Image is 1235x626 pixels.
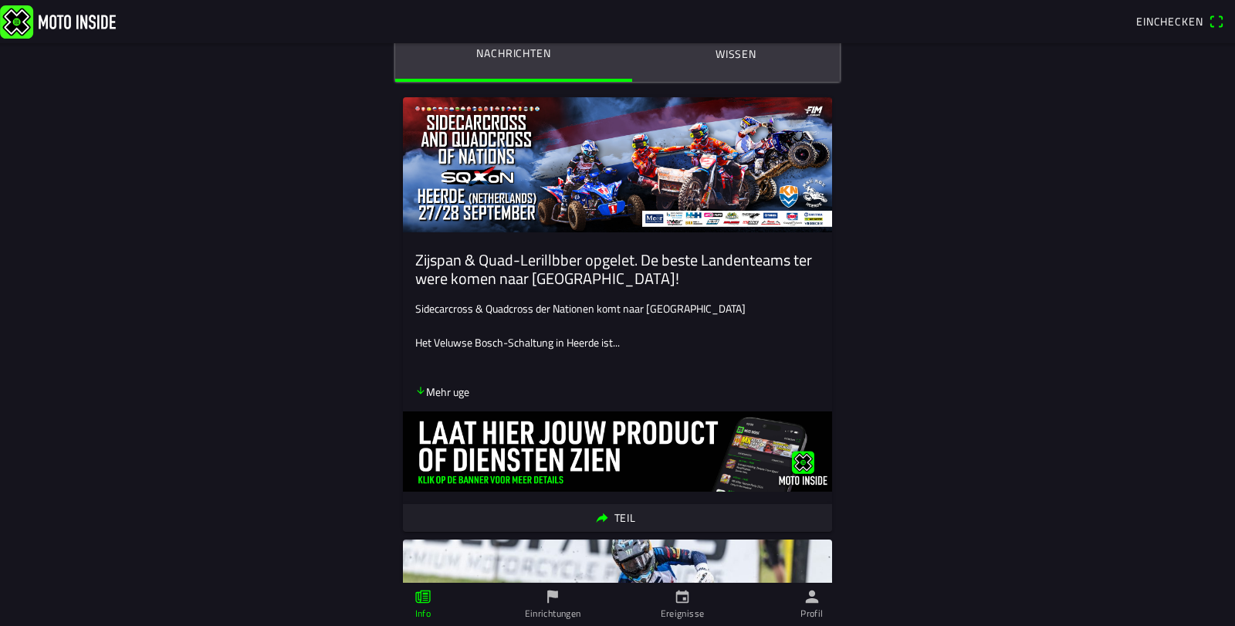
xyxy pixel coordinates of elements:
[415,385,426,396] ion-icon: Pfeil nach unten
[800,607,823,621] ion-label: Profil
[415,300,820,316] p: Sidecarcross & Quadcross der Nationen komt naar [GEOGRAPHIC_DATA]
[674,588,691,605] ion-icon: Kalender
[1136,13,1203,29] span: Einchecken
[414,588,431,605] ion-icon: Papier
[403,504,832,532] ion-button: Teil
[403,97,832,232] img: 64v4Apfhk9kRvyee7tCCbhUWCIhqkwx3UzeRWfBS.jpg
[415,607,431,621] ion-label: Info
[716,46,756,63] ion-label: Wissen
[1128,9,1232,34] a: Eincheckenqr Scanner
[415,384,469,400] p: Mehr uge
[476,45,550,62] ion-label: Nachrichten
[415,334,820,350] p: Het Veluwse Bosch-Schaltung in Heerde ist...
[415,251,820,288] ion-card-title: Zijspan & Quad-Lerillbber opgelet. De beste Landenteams ter were komen naar [GEOGRAPHIC_DATA]!
[661,607,705,621] ion-label: Ereignisse
[544,588,561,605] ion-icon: Fahne
[804,588,821,605] ion-icon: Person
[403,411,832,492] img: ovdhpoPiYVyyWxH96Op6EavZdUOyIWdtEOENrLni.jpg
[525,607,581,621] ion-label: Einrichtungen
